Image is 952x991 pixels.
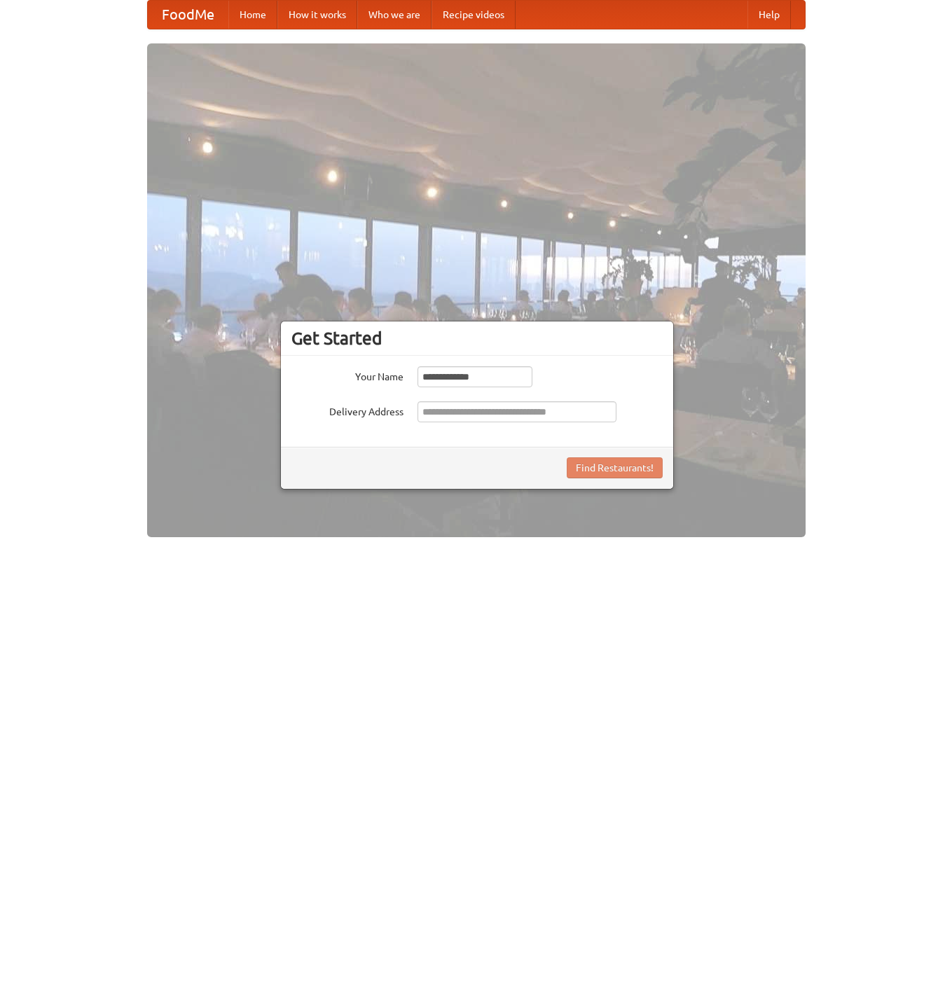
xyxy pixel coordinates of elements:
[291,366,403,384] label: Your Name
[228,1,277,29] a: Home
[291,328,663,349] h3: Get Started
[747,1,791,29] a: Help
[277,1,357,29] a: How it works
[432,1,516,29] a: Recipe videos
[567,457,663,478] button: Find Restaurants!
[357,1,432,29] a: Who we are
[148,1,228,29] a: FoodMe
[291,401,403,419] label: Delivery Address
